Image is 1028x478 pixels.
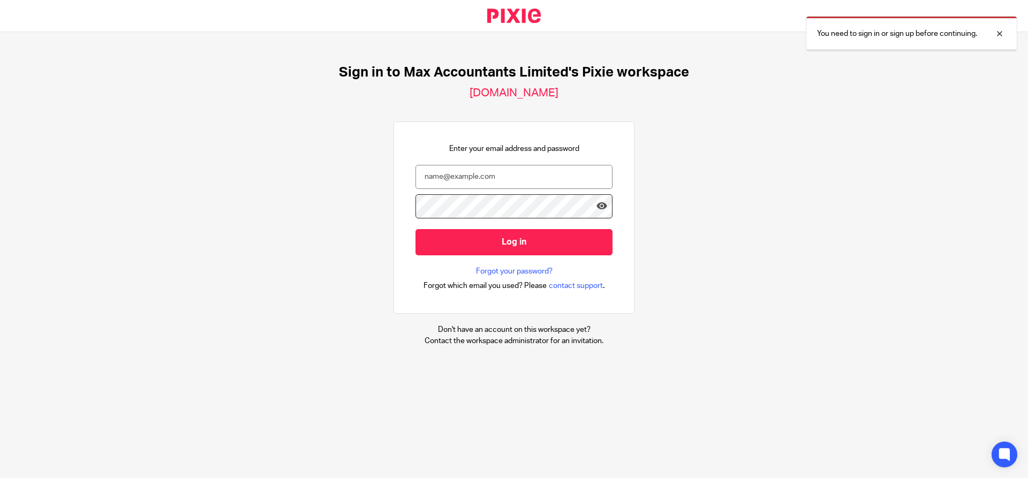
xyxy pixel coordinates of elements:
h1: Sign in to Max Accountants Limited's Pixie workspace [339,64,689,81]
div: . [424,279,605,292]
span: Forgot which email you used? Please [424,280,547,291]
a: Forgot your password? [476,266,553,277]
p: Contact the workspace administrator for an invitation. [425,336,603,346]
input: Log in [415,229,613,255]
span: contact support [549,280,603,291]
p: Don't have an account on this workspace yet? [425,324,603,335]
input: name@example.com [415,165,613,189]
p: Enter your email address and password [449,143,579,154]
p: You need to sign in or sign up before continuing. [817,28,977,39]
h2: [DOMAIN_NAME] [470,86,558,100]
